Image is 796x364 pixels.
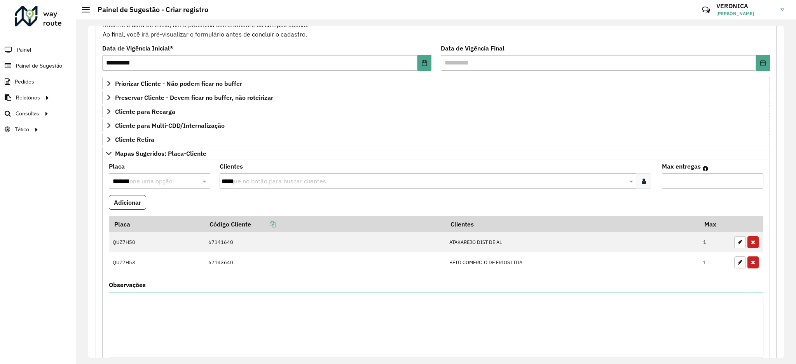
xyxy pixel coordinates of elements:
[16,110,39,118] span: Consultas
[115,150,206,157] span: Mapas Sugeridos: Placa-Cliente
[115,122,225,129] span: Cliente para Multi-CDD/Internalização
[102,119,770,132] a: Cliente para Multi-CDD/Internalização
[109,232,204,253] td: QUZ7H50
[204,232,445,253] td: 67141640
[17,46,31,54] span: Painel
[102,147,770,160] a: Mapas Sugeridos: Placa-Cliente
[220,162,243,171] label: Clientes
[15,78,34,86] span: Pedidos
[662,162,701,171] label: Max entregas
[109,280,146,289] label: Observações
[698,2,714,18] a: Contato Rápido
[756,55,770,71] button: Choose Date
[115,108,175,115] span: Cliente para Recarga
[716,2,775,10] h3: VERONICA
[16,94,40,102] span: Relatórios
[115,80,242,87] span: Priorizar Cliente - Não podem ficar no buffer
[204,252,445,272] td: 67143640
[445,252,699,272] td: BETO COMERCIO DE FRIOS LTDA
[716,10,775,17] span: [PERSON_NAME]
[251,220,276,228] a: Copiar
[441,44,504,53] label: Data de Vigência Final
[109,162,125,171] label: Placa
[102,91,770,104] a: Preservar Cliente - Devem ficar no buffer, não roteirizar
[115,136,154,143] span: Cliente Retira
[16,62,62,70] span: Painel de Sugestão
[699,232,730,253] td: 1
[109,195,146,210] button: Adicionar
[102,44,173,53] label: Data de Vigência Inicial
[417,55,431,71] button: Choose Date
[15,125,29,134] span: Tático
[703,165,708,172] em: Máximo de clientes que serão colocados na mesma rota com os clientes informados
[102,77,770,90] a: Priorizar Cliente - Não podem ficar no buffer
[115,94,273,101] span: Preservar Cliente - Devem ficar no buffer, não roteirizar
[109,252,204,272] td: QUZ7H53
[109,216,204,232] th: Placa
[204,216,445,232] th: Código Cliente
[102,133,770,146] a: Cliente Retira
[102,105,770,118] a: Cliente para Recarga
[699,216,730,232] th: Max
[445,216,699,232] th: Clientes
[699,252,730,272] td: 1
[445,232,699,253] td: ATAKAREJO DIST DE AL
[90,5,208,14] h2: Painel de Sugestão - Criar registro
